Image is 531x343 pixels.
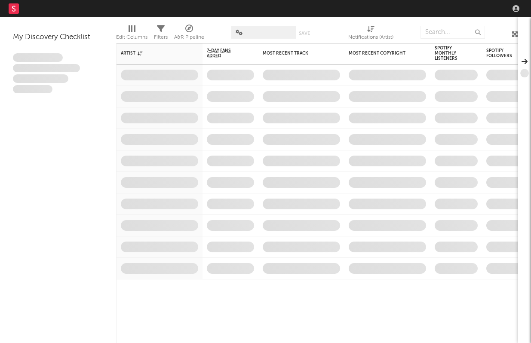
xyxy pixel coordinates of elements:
[207,48,241,58] span: 7-Day Fans Added
[299,31,310,36] button: Save
[263,51,327,56] div: Most Recent Track
[174,32,204,43] div: A&R Pipeline
[421,26,485,39] input: Search...
[349,51,413,56] div: Most Recent Copyright
[116,21,147,46] div: Edit Columns
[154,21,168,46] div: Filters
[348,32,393,43] div: Notifications (Artist)
[13,32,103,43] div: My Discovery Checklist
[121,51,185,56] div: Artist
[13,85,52,94] span: Aliquam viverra
[486,48,516,58] div: Spotify Followers
[435,46,465,61] div: Spotify Monthly Listeners
[116,32,147,43] div: Edit Columns
[13,74,68,83] span: Praesent ac interdum
[348,21,393,46] div: Notifications (Artist)
[174,21,204,46] div: A&R Pipeline
[13,53,63,62] span: Lorem ipsum dolor
[13,64,80,73] span: Integer aliquet in purus et
[154,32,168,43] div: Filters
